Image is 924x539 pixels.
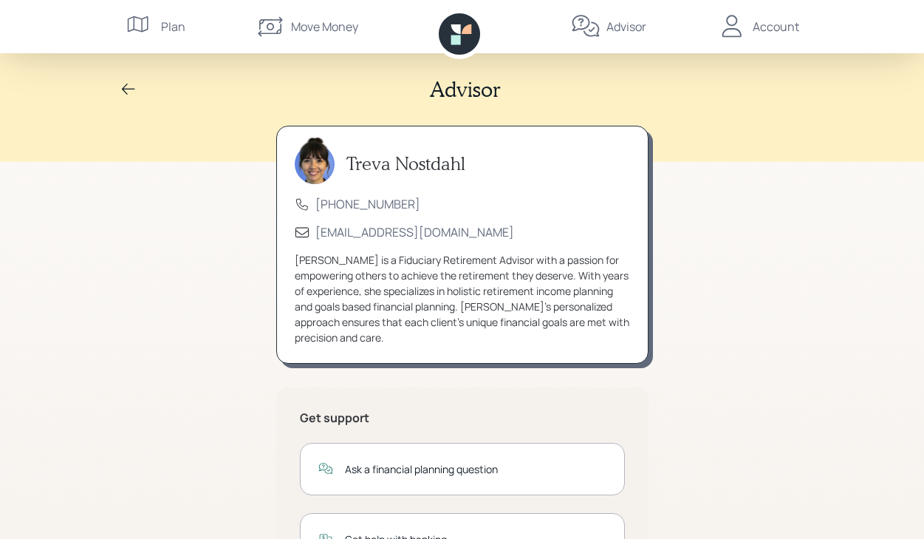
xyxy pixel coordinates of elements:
[345,461,606,477] div: Ask a financial planning question
[315,196,420,212] a: [PHONE_NUMBER]
[315,224,514,240] a: [EMAIL_ADDRESS][DOMAIN_NAME]
[430,77,501,102] h2: Advisor
[295,252,630,345] div: [PERSON_NAME] is a Fiduciary Retirement Advisor with a passion for empowering others to achieve t...
[161,18,185,35] div: Plan
[346,153,465,174] h3: Treva Nostdahl
[606,18,646,35] div: Advisor
[300,411,625,425] h5: Get support
[295,137,335,184] img: treva-nostdahl-headshot.png
[753,18,799,35] div: Account
[291,18,358,35] div: Move Money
